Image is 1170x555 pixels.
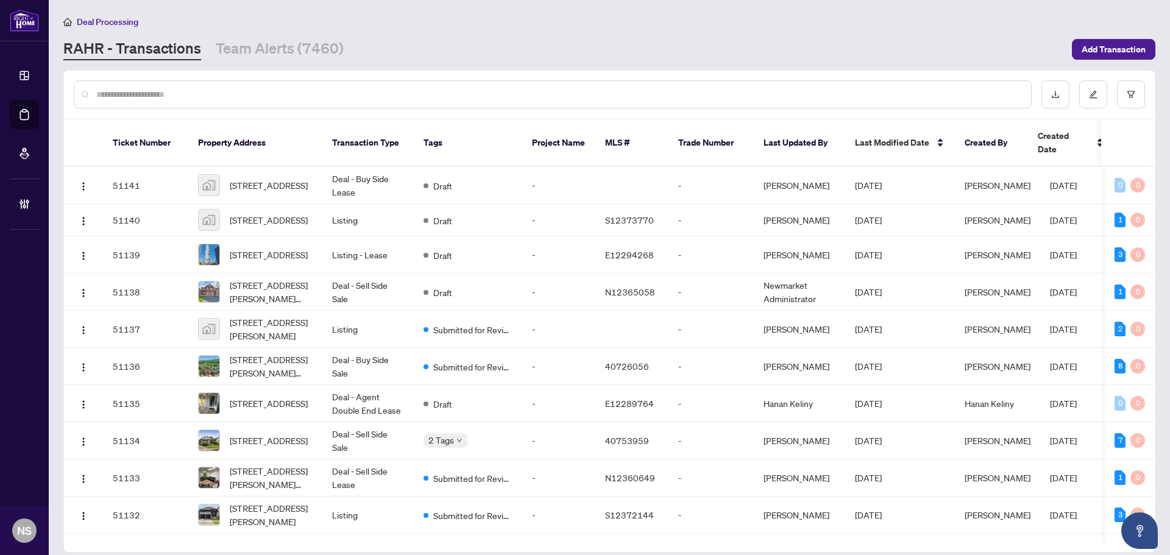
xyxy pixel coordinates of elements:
td: [PERSON_NAME] [754,204,845,236]
span: filter [1127,90,1135,99]
th: Property Address [188,119,322,167]
span: [STREET_ADDRESS] [230,248,308,261]
span: [PERSON_NAME] [965,361,1030,372]
div: 7 [1115,433,1126,448]
span: [DATE] [1050,472,1077,483]
th: MLS # [595,119,668,167]
img: logo [10,9,39,32]
span: [STREET_ADDRESS] [230,434,308,447]
span: [PERSON_NAME] [965,435,1030,446]
button: Logo [74,245,93,264]
span: [STREET_ADDRESS] [230,179,308,192]
button: Logo [74,468,93,487]
td: - [522,236,595,274]
th: Project Name [522,119,595,167]
img: Logo [79,511,88,521]
th: Created Date [1028,119,1113,167]
span: [PERSON_NAME] [965,180,1030,191]
td: Newmarket Administrator [754,274,845,311]
td: [PERSON_NAME] [754,167,845,204]
span: [DATE] [1050,509,1077,520]
div: 8 [1115,359,1126,373]
td: - [668,422,754,459]
button: Logo [74,394,93,413]
span: edit [1089,90,1097,99]
img: Logo [79,288,88,298]
button: Logo [74,210,93,230]
button: Open asap [1121,512,1158,549]
div: 0 [1130,359,1145,373]
td: [PERSON_NAME] [754,311,845,348]
td: - [522,422,595,459]
td: Deal - Sell Side Lease [322,459,414,497]
td: 51137 [103,311,188,348]
td: Deal - Buy Side Sale [322,348,414,385]
button: Logo [74,505,93,525]
td: - [668,348,754,385]
span: [DATE] [855,472,882,483]
span: Draft [433,179,452,193]
span: Draft [433,249,452,262]
span: [DATE] [855,509,882,520]
td: 51135 [103,385,188,422]
td: - [668,274,754,311]
span: Created Date [1038,129,1089,156]
span: [PERSON_NAME] [965,214,1030,225]
td: Deal - Buy Side Lease [322,167,414,204]
span: [DATE] [855,249,882,260]
th: Transaction Type [322,119,414,167]
button: Add Transaction [1072,39,1155,60]
span: [DATE] [1050,249,1077,260]
span: Deal Processing [77,16,138,27]
span: Draft [433,286,452,299]
span: N12360649 [605,472,655,483]
img: thumbnail-img [199,210,219,230]
td: - [668,459,754,497]
div: 2 [1115,322,1126,336]
td: Listing [322,311,414,348]
img: thumbnail-img [199,467,219,488]
div: 1 [1115,285,1126,299]
span: NS [17,522,32,539]
img: thumbnail-img [199,504,219,525]
span: [DATE] [1050,286,1077,297]
img: Logo [79,251,88,261]
span: E12289764 [605,398,654,409]
span: down [456,437,463,444]
span: E12294268 [605,249,654,260]
img: thumbnail-img [199,430,219,451]
span: [DATE] [855,361,882,372]
span: Submitted for Review [433,360,512,373]
a: RAHR - Transactions [63,38,201,60]
td: - [522,459,595,497]
th: Ticket Number [103,119,188,167]
td: - [668,385,754,422]
span: [STREET_ADDRESS][PERSON_NAME][PERSON_NAME] [230,464,313,491]
td: - [522,348,595,385]
span: [STREET_ADDRESS][PERSON_NAME] [230,501,313,528]
div: 0 [1130,247,1145,262]
div: 0 [1130,396,1145,411]
a: Team Alerts (7460) [216,38,344,60]
th: Last Updated By [754,119,845,167]
td: 51136 [103,348,188,385]
td: 51141 [103,167,188,204]
th: Created By [955,119,1028,167]
span: Add Transaction [1082,40,1146,59]
td: Listing - Lease [322,236,414,274]
img: Logo [79,400,88,409]
td: [PERSON_NAME] [754,459,845,497]
span: Draft [433,214,452,227]
span: [DATE] [855,323,882,334]
img: Logo [79,182,88,191]
span: 2 Tags [428,433,454,447]
span: [DATE] [1050,361,1077,372]
td: - [668,236,754,274]
img: Logo [79,437,88,447]
td: - [522,167,595,204]
img: Logo [79,325,88,335]
span: [DATE] [1050,398,1077,409]
img: thumbnail-img [199,319,219,339]
span: [STREET_ADDRESS][PERSON_NAME][PERSON_NAME] [230,353,313,380]
td: [PERSON_NAME] [754,497,845,534]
